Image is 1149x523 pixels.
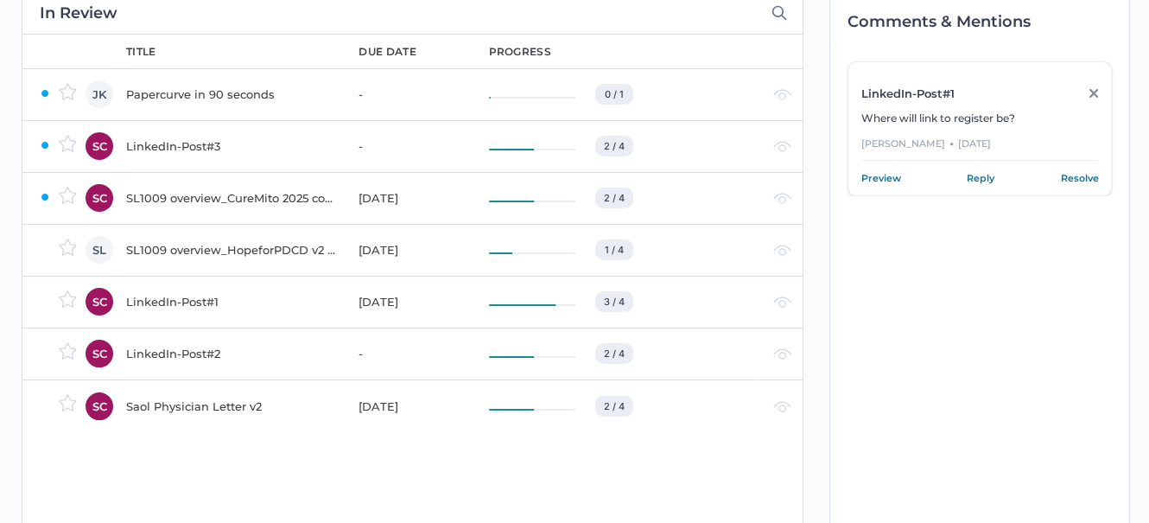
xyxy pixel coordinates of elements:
[861,136,1098,161] div: [PERSON_NAME] [DATE]
[861,86,1075,100] div: LinkedIn-Post#1
[773,401,791,412] img: eye-light-gray.b6d092a5.svg
[126,343,338,364] div: LinkedIn-Post#2
[86,236,113,264] div: SL
[595,239,633,260] div: 1 / 4
[86,132,113,160] div: SC
[59,342,77,360] img: star-inactive.70f2008a.svg
[59,83,77,100] img: star-inactive.70f2008a.svg
[773,297,791,308] img: eye-light-gray.b6d092a5.svg
[59,290,77,308] img: star-inactive.70f2008a.svg
[40,5,117,21] h2: In Review
[967,169,994,187] a: Reply
[86,288,113,316] div: SC
[1089,89,1098,98] img: close-grey.86d01b58.svg
[126,84,338,105] div: Papercurve in 90 seconds
[595,396,633,417] div: 2 / 4
[126,188,338,208] div: SL1009 overview_CureMito 2025 congress_for PRC
[86,392,113,420] div: SC
[595,84,633,105] div: 0 / 1
[40,88,50,99] img: ZaPP2z7XVwAAAABJRU5ErkJggg==
[595,136,633,156] div: 2 / 4
[59,187,77,204] img: star-inactive.70f2008a.svg
[359,396,467,417] div: [DATE]
[126,239,338,260] div: SL1009 overview_HopeforPDCD v2 for PRC [DATE]
[773,141,791,152] img: eye-light-gray.b6d092a5.svg
[595,291,633,312] div: 3 / 4
[773,193,791,204] img: eye-light-gray.b6d092a5.svg
[59,239,77,256] img: star-inactive.70f2008a.svg
[861,112,1015,124] span: Where will link to register be?
[949,136,954,151] div: ●
[126,136,338,156] div: LinkedIn-Post#3
[773,89,791,100] img: eye-light-gray.b6d092a5.svg
[40,192,50,202] img: ZaPP2z7XVwAAAABJRU5ErkJggg==
[40,140,50,150] img: ZaPP2z7XVwAAAABJRU5ErkJggg==
[341,328,471,379] td: -
[595,343,633,364] div: 2 / 4
[126,44,156,60] div: title
[359,291,467,312] div: [DATE]
[86,80,113,108] div: JK
[59,394,77,411] img: star-inactive.70f2008a.svg
[773,348,791,360] img: eye-light-gray.b6d092a5.svg
[86,340,113,367] div: SC
[773,245,791,256] img: eye-light-gray.b6d092a5.svg
[847,14,1129,29] h2: Comments & Mentions
[359,239,467,260] div: [DATE]
[341,120,471,172] td: -
[861,169,901,187] a: Preview
[359,188,467,208] div: [DATE]
[126,396,338,417] div: Saol Physician Letter v2
[126,291,338,312] div: LinkedIn-Post#1
[359,44,416,60] div: due date
[489,44,551,60] div: progress
[59,135,77,152] img: star-inactive.70f2008a.svg
[1060,169,1098,187] a: Resolve
[341,68,471,120] td: -
[771,5,787,21] img: search-icon-expand.c6106642.svg
[86,184,113,212] div: SC
[595,188,633,208] div: 2 / 4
